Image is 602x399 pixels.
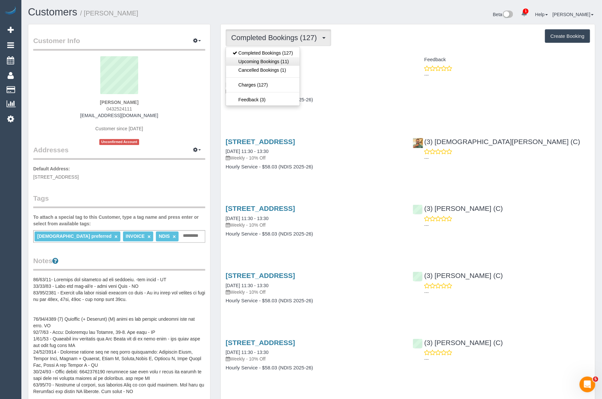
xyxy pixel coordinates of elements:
h4: Hourly Service - $58.03 (NDIS 2025-26) [226,164,403,170]
span: 5 [593,377,598,382]
img: New interface [502,11,513,19]
h4: Hourly Service - $58.03 (NDIS 2025-26) [226,97,403,103]
a: Help [535,12,548,17]
a: [STREET_ADDRESS] [226,138,295,145]
h4: Hourly Service - $58.03 (NDIS 2025-26) [226,298,403,304]
a: × [173,234,176,239]
span: Customer since [DATE] [95,126,143,131]
small: / [PERSON_NAME] [80,10,138,17]
a: Cancelled Bookings (1) [226,66,300,74]
a: Feedback (3) [226,95,300,104]
a: [DATE] 11:30 - 13:30 [226,350,268,355]
span: 0432524111 [107,106,132,112]
p: Weekly - 10% Off [226,88,403,94]
legend: Customer Info [33,36,205,51]
label: Default Address: [33,165,70,172]
h4: Service [226,57,403,62]
span: INVOICE [126,234,145,239]
p: --- [424,222,590,229]
a: Charges (127) [226,81,300,89]
span: Completed Bookings (127) [231,34,320,42]
a: Customers [28,6,77,18]
a: [DATE] 11:30 - 13:30 [226,283,268,288]
legend: Notes [33,256,205,271]
a: (3) [PERSON_NAME] (C) [413,272,503,279]
p: Weekly - 10% Off [226,356,403,362]
a: × [148,234,151,239]
a: (3) [PERSON_NAME] (C) [413,205,503,212]
a: [DATE] 11:30 - 13:30 [226,216,268,221]
span: 1 [523,9,529,14]
img: Automaid Logo [4,7,17,16]
p: --- [424,289,590,296]
iframe: Intercom live chat [580,377,595,392]
p: Weekly - 10% Off [226,289,403,295]
span: Unconfirmed Account [99,139,139,145]
span: [DEMOGRAPHIC_DATA] preferred [37,234,112,239]
h4: Hourly Service - $58.03 (NDIS 2025-26) [226,365,403,371]
label: To attach a special tag to this Customer, type a tag name and press enter or select from availabl... [33,214,205,227]
strong: [PERSON_NAME] [100,100,138,105]
a: Completed Bookings (127) [226,49,300,57]
h4: Feedback [413,57,590,62]
p: Weekly - 10% Off [226,222,403,228]
a: [DATE] 11:30 - 13:30 [226,149,268,154]
h4: Hourly Service - $58.03 (NDIS 2025-26) [226,231,403,237]
a: [STREET_ADDRESS] [226,272,295,279]
a: (3) [PERSON_NAME] (C) [413,339,503,346]
p: Weekly - 10% Off [226,155,403,161]
a: [EMAIL_ADDRESS][DOMAIN_NAME] [80,113,158,118]
a: [STREET_ADDRESS] [226,205,295,212]
button: Create Booking [545,29,590,43]
span: [STREET_ADDRESS] [33,174,79,180]
a: Beta [493,12,514,17]
legend: Tags [33,193,205,208]
span: NDIS [159,234,170,239]
a: [STREET_ADDRESS] [226,339,295,346]
a: (3) [DEMOGRAPHIC_DATA][PERSON_NAME] (C) [413,138,580,145]
a: 1 [518,7,531,21]
p: --- [424,356,590,362]
a: Upcoming Bookings (11) [226,57,300,66]
p: --- [424,155,590,162]
button: Completed Bookings (127) [226,29,331,46]
p: --- [424,72,590,78]
img: (3) Buddhi Adhikari (C) [413,138,423,148]
a: × [114,234,117,239]
a: [PERSON_NAME] [553,12,594,17]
